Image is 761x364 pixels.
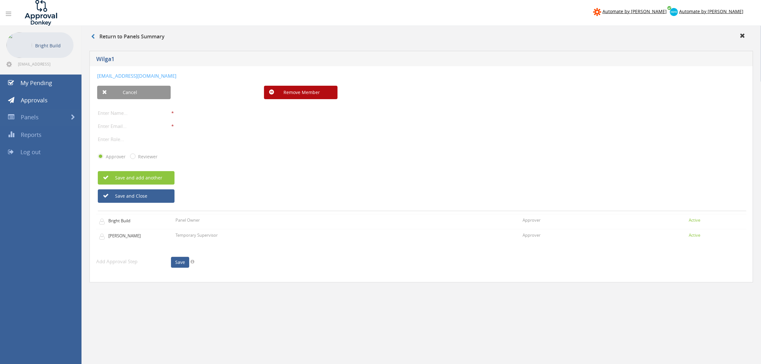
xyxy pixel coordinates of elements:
span: My Pending [20,79,52,87]
span: Log out [20,148,41,156]
img: user-icon.png [99,233,108,240]
h5: Wilga1 [96,56,552,64]
img: user-icon.png [99,218,108,225]
span: Automate by [PERSON_NAME] [602,8,667,14]
small: Active [689,217,700,223]
span: [EMAIL_ADDRESS][DOMAIN_NAME] [18,61,72,67]
p: Bright Build [108,218,145,224]
p: Panel Owner [175,217,200,223]
label: Reviewer [136,154,158,160]
img: zapier-logomark.png [593,8,601,16]
small: Active [689,232,700,238]
button: Save and add another [98,171,175,185]
a: [EMAIL_ADDRESS][DOMAIN_NAME] [97,73,176,79]
span: Approvals [21,96,48,104]
p: [PERSON_NAME] [108,233,145,239]
span: Automate by [PERSON_NAME] [679,8,743,14]
h3: Return to Panels Summary [91,34,165,40]
button: Remove Member [264,86,338,99]
input: Enter Name... [98,109,171,117]
label: Approver [104,154,126,160]
input: Add Approval Step [96,257,170,265]
p: Approver [523,232,540,238]
button: Save and Close [98,189,175,203]
p: Approver [523,217,540,223]
span: Panels [21,113,39,121]
span: Reports [21,131,42,138]
a: Save [171,257,189,268]
a: Cancel [97,86,171,99]
img: xero-logo.png [670,8,678,16]
p: Bright Build [35,42,70,50]
input: Enter Email... [98,122,171,130]
p: Temporary Supervisor [175,232,218,238]
input: Enter Role... [98,135,171,143]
